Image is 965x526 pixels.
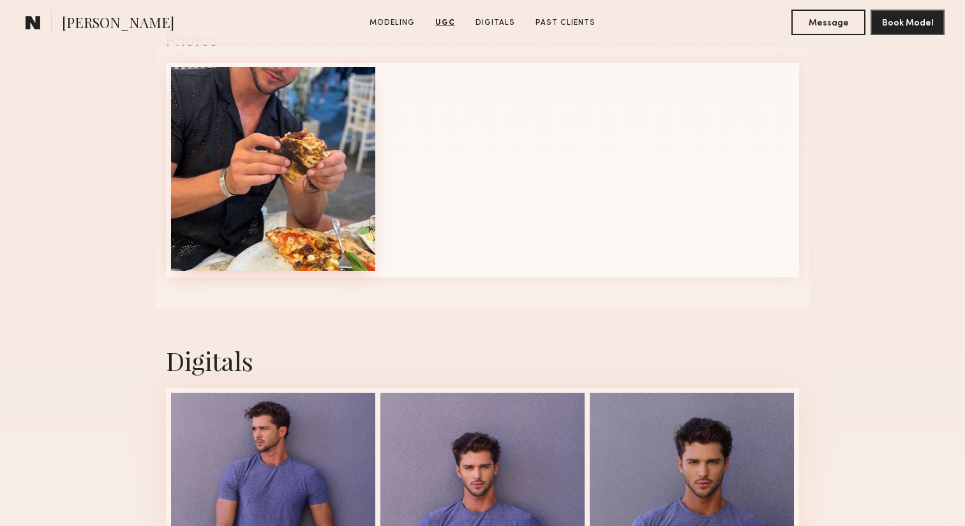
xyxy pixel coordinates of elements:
span: [PERSON_NAME] [62,13,174,35]
a: Book Model [871,17,945,27]
a: UGC [430,17,460,29]
a: Modeling [364,17,420,29]
a: Digitals [470,17,520,29]
button: Book Model [871,10,945,35]
a: Past Clients [530,17,601,29]
div: Digitals [166,344,799,377]
button: Message [791,10,865,35]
